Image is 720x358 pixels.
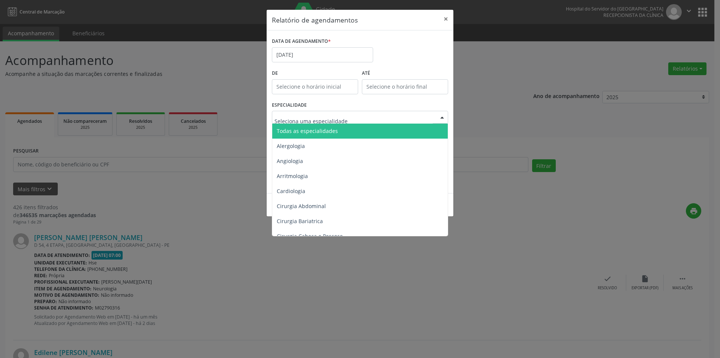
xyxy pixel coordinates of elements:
span: Cirurgia Abdominal [277,202,326,210]
span: Cirurgia Bariatrica [277,218,323,225]
button: Close [438,10,453,28]
span: Cardiologia [277,187,305,195]
span: Cirurgia Cabeça e Pescoço [277,233,343,240]
input: Selecione o horário final [362,79,448,94]
label: ESPECIALIDADE [272,100,307,111]
h5: Relatório de agendamentos [272,15,358,25]
span: Alergologia [277,142,305,150]
input: Seleciona uma especialidade [274,113,433,128]
input: Selecione o horário inicial [272,79,358,94]
label: De [272,68,358,79]
label: DATA DE AGENDAMENTO [272,36,331,47]
label: ATÉ [362,68,448,79]
span: Angiologia [277,157,303,165]
input: Selecione uma data ou intervalo [272,47,373,62]
span: Arritmologia [277,172,308,180]
span: Todas as especialidades [277,127,338,134]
